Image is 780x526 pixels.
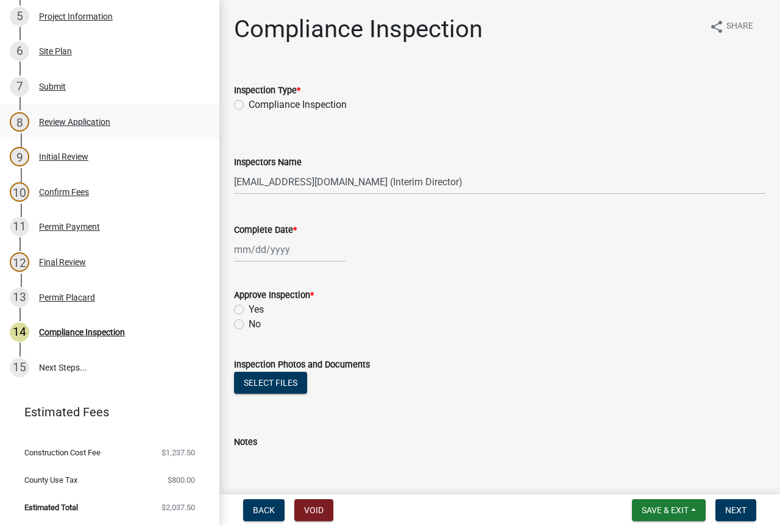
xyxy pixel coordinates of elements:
[709,20,724,34] i: share
[234,87,300,95] label: Inspection Type
[10,7,29,26] div: 5
[294,499,333,521] button: Void
[715,499,756,521] button: Next
[234,361,370,369] label: Inspection Photos and Documents
[234,291,314,300] label: Approve Inspection
[39,152,88,161] div: Initial Review
[10,147,29,166] div: 9
[234,438,257,447] label: Notes
[10,112,29,132] div: 8
[39,12,113,21] div: Project Information
[632,499,706,521] button: Save & Exit
[10,322,29,342] div: 14
[249,98,347,112] label: Compliance Inspection
[234,237,346,262] input: mm/dd/yyyy
[24,449,101,457] span: Construction Cost Fee
[10,400,200,424] a: Estimated Fees
[243,499,285,521] button: Back
[10,288,29,307] div: 13
[726,20,753,34] span: Share
[10,358,29,377] div: 15
[234,372,307,394] button: Select files
[39,82,66,91] div: Submit
[249,302,264,317] label: Yes
[10,41,29,61] div: 6
[39,118,110,126] div: Review Application
[161,503,195,511] span: $2,037.50
[10,77,29,96] div: 7
[234,226,297,235] label: Complete Date
[642,505,689,515] span: Save & Exit
[39,222,100,231] div: Permit Payment
[161,449,195,457] span: $1,237.50
[10,217,29,236] div: 11
[10,252,29,272] div: 12
[39,258,86,266] div: Final Review
[24,476,77,484] span: County Use Tax
[39,47,72,55] div: Site Plan
[39,188,89,196] div: Confirm Fees
[234,15,483,44] h1: Compliance Inspection
[725,505,746,515] span: Next
[249,317,261,332] label: No
[234,158,302,167] label: Inspectors Name
[700,15,763,38] button: shareShare
[10,182,29,202] div: 10
[39,293,95,302] div: Permit Placard
[168,476,195,484] span: $800.00
[24,503,78,511] span: Estimated Total
[39,328,125,336] div: Compliance Inspection
[253,505,275,515] span: Back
